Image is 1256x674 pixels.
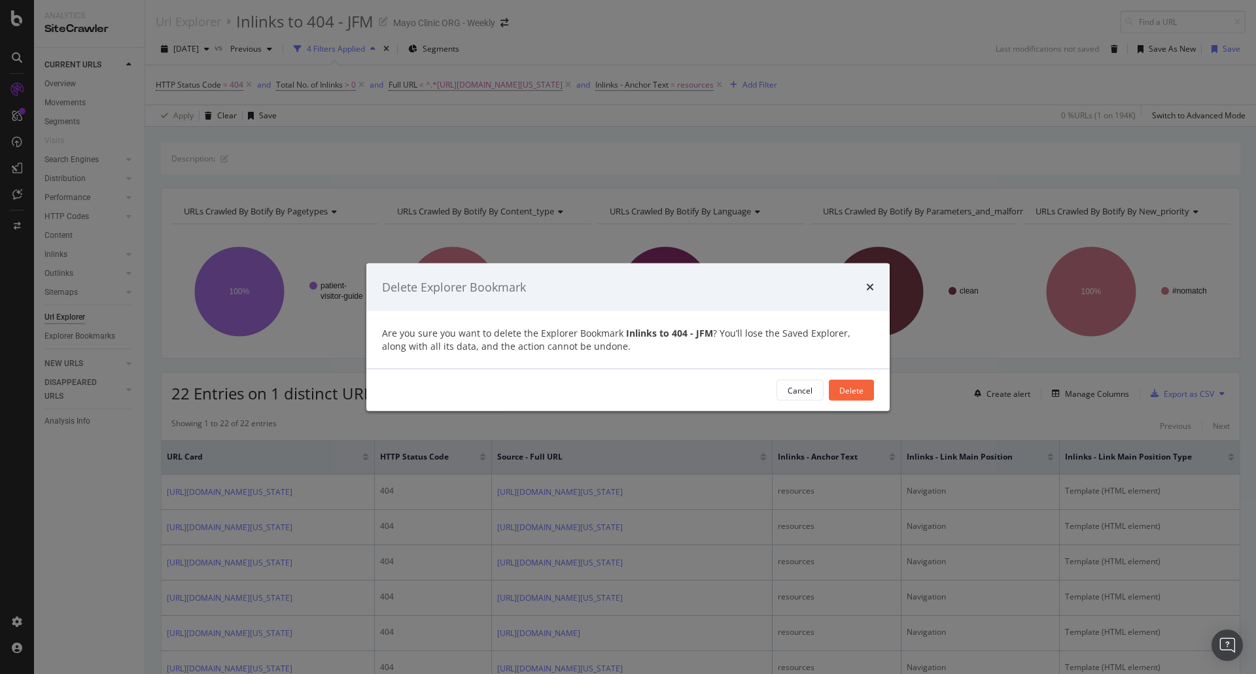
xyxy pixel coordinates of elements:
div: Cancel [788,384,812,396]
button: Delete [829,380,874,401]
strong: Inlinks to 404 - JFM [626,327,713,339]
div: times [866,278,874,295]
div: Delete Explorer Bookmark [382,278,526,295]
div: Delete [839,384,863,396]
button: Cancel [776,380,824,401]
div: Are you sure you want to delete the Explorer Bookmark ? You’ll lose the Saved Explorer, along wit... [382,327,874,353]
div: Open Intercom Messenger [1212,630,1243,661]
div: modal [366,263,890,411]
